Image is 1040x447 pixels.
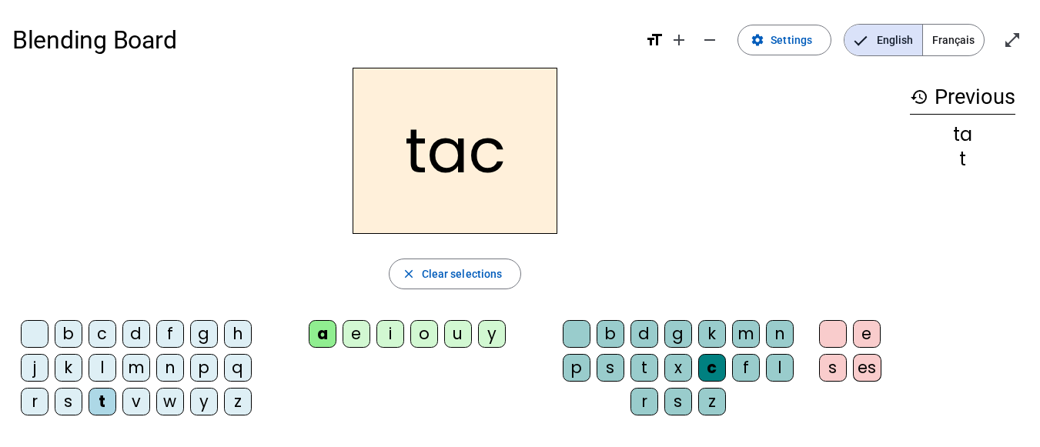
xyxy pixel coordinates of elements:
h1: Blending Board [12,15,633,65]
div: s [597,354,624,382]
div: x [664,354,692,382]
div: s [55,388,82,415]
div: d [630,320,658,348]
div: h [224,320,252,348]
mat-icon: format_size [645,31,664,49]
div: q [224,354,252,382]
div: c [698,354,726,382]
div: i [376,320,404,348]
h2: tac [353,68,557,234]
div: e [853,320,881,348]
div: n [766,320,794,348]
mat-button-toggle-group: Language selection [844,24,985,56]
div: r [21,388,48,415]
span: Français [923,25,984,55]
div: g [664,320,692,348]
div: a [309,320,336,348]
div: t [630,354,658,382]
div: v [122,388,150,415]
div: t [910,150,1015,168]
mat-icon: open_in_full [1003,31,1022,49]
mat-icon: settings [751,33,764,47]
div: y [190,388,218,415]
div: s [819,354,847,382]
div: g [190,320,218,348]
div: es [853,354,881,382]
div: l [89,354,116,382]
span: Settings [771,31,812,49]
div: z [224,388,252,415]
div: w [156,388,184,415]
div: k [698,320,726,348]
div: t [89,388,116,415]
h3: Previous [910,80,1015,115]
div: b [55,320,82,348]
mat-icon: remove [701,31,719,49]
div: m [122,354,150,382]
div: s [664,388,692,415]
div: n [156,354,184,382]
div: e [343,320,370,348]
span: English [844,25,922,55]
div: o [410,320,438,348]
div: u [444,320,472,348]
span: Clear selections [422,265,503,283]
div: k [55,354,82,382]
div: j [21,354,48,382]
button: Enter full screen [997,25,1028,55]
div: l [766,354,794,382]
div: d [122,320,150,348]
div: c [89,320,116,348]
div: y [478,320,506,348]
button: Increase font size [664,25,694,55]
div: p [190,354,218,382]
button: Settings [737,25,831,55]
mat-icon: close [402,267,416,281]
button: Decrease font size [694,25,725,55]
div: f [732,354,760,382]
div: p [563,354,590,382]
button: Clear selections [389,259,522,289]
div: b [597,320,624,348]
div: ta [910,125,1015,144]
div: z [698,388,726,415]
div: r [630,388,658,415]
mat-icon: add [670,31,688,49]
div: f [156,320,184,348]
mat-icon: history [910,88,928,106]
div: m [732,320,760,348]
